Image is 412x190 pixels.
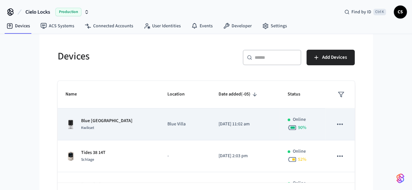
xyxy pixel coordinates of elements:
[257,20,292,32] a: Settings
[35,20,79,32] a: ACS Systems
[81,118,133,124] p: Blue [GEOGRAPHIC_DATA]
[373,9,386,15] span: Ctrl K
[351,9,371,15] span: Find by ID
[219,89,259,99] span: Date added(-05)
[81,149,106,156] p: Tides 38 14T
[167,89,193,99] span: Location
[339,6,391,18] div: Find by IDCtrl K
[81,157,94,162] span: Schlage
[394,6,407,19] button: CS
[81,181,102,188] p: T398s lock
[219,121,272,128] p: [DATE] 11:02 am
[396,173,404,184] img: SeamLogoGradient.69752ec5.svg
[167,153,203,159] p: -
[167,121,203,128] p: Blue Villa
[394,6,406,18] span: CS
[65,89,85,99] span: Name
[322,53,347,62] span: Add Devices
[81,125,94,131] span: Kwikset
[219,153,272,159] p: [DATE] 2:03 pm
[293,148,306,155] p: Online
[58,50,202,63] h5: Devices
[65,119,76,130] img: Kwikset Halo Touchscreen Wifi Enabled Smart Lock, Polished Chrome, Front
[79,20,138,32] a: Connected Accounts
[293,180,306,187] p: Online
[298,156,306,163] span: 52 %
[306,50,355,65] button: Add Devices
[65,151,76,161] img: Schlage Sense Smart Deadbolt with Camelot Trim, Front
[293,116,306,123] p: Online
[1,20,35,32] a: Devices
[55,8,81,16] span: Production
[25,8,50,16] span: Cielo Locks
[186,20,218,32] a: Events
[138,20,186,32] a: User Identities
[218,20,257,32] a: Developer
[298,124,306,131] span: 90 %
[288,89,309,99] span: Status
